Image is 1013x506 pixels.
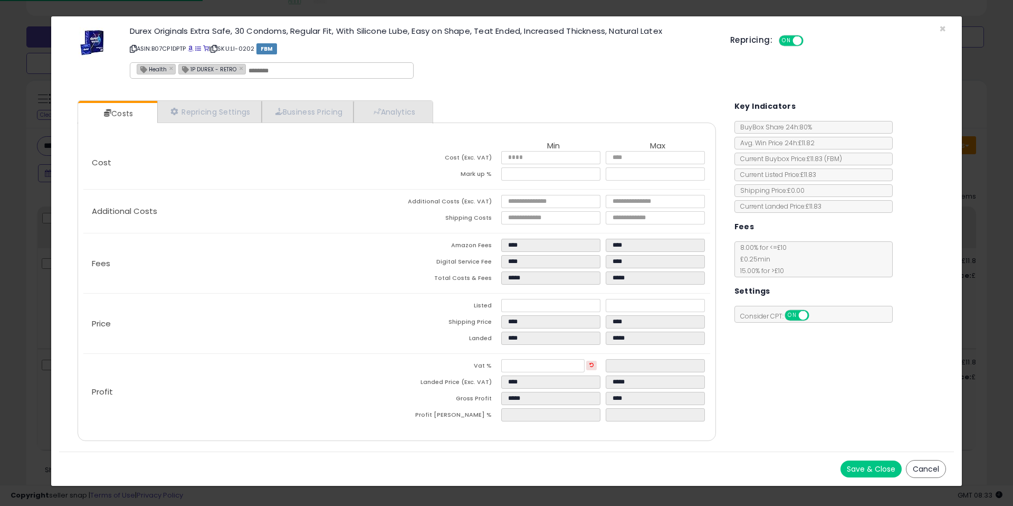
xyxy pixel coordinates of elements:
[501,142,606,151] th: Min
[78,103,156,124] a: Costs
[397,299,501,315] td: Listed
[79,27,110,59] img: 41NpkBDNIcL._SL60_.jpg
[83,207,397,215] p: Additional Costs
[786,311,799,320] span: ON
[840,461,902,477] button: Save & Close
[735,243,787,275] span: 8.00 % for <= £10
[397,408,501,425] td: Profit [PERSON_NAME] %
[735,266,784,275] span: 15.00 % for > £10
[735,202,821,211] span: Current Landed Price: £11.83
[353,101,432,123] a: Analytics
[735,138,815,147] span: Avg. Win Price 24h: £11.82
[179,64,236,73] span: 1P DUREX - RETRO
[802,36,819,45] span: OFF
[939,21,946,36] span: ×
[157,101,262,123] a: Repricing Settings
[397,239,501,255] td: Amazon Fees
[735,255,770,264] span: £0.25 min
[83,158,397,167] p: Cost
[606,142,710,151] th: Max
[397,211,501,228] td: Shipping Costs
[735,312,823,321] span: Consider CPT:
[83,259,397,268] p: Fees
[397,315,501,332] td: Shipping Price
[169,63,176,73] a: ×
[195,44,201,53] a: All offer listings
[83,320,397,328] p: Price
[735,154,842,163] span: Current Buybox Price:
[83,388,397,396] p: Profit
[397,255,501,271] td: Digital Service Fee
[130,27,715,35] h3: Durex Originals Extra Safe, 30 Condoms, Regular Fit, With Silicone Lube, Easy on Shape, Teat Ende...
[397,151,501,167] td: Cost (Exc. VAT)
[397,376,501,392] td: Landed Price (Exc. VAT)
[735,186,805,195] span: Shipping Price: £0.00
[262,101,354,123] a: Business Pricing
[256,43,278,54] span: FBM
[397,167,501,184] td: Mark up %
[397,359,501,376] td: Vat %
[397,271,501,288] td: Total Costs & Fees
[397,392,501,408] td: Gross Profit
[203,44,209,53] a: Your listing only
[137,64,167,73] span: Health
[734,285,770,298] h5: Settings
[824,154,842,163] span: ( FBM )
[130,40,715,57] p: ASIN: B07CP1DPTP | SKU: LI-0202
[188,44,194,53] a: BuyBox page
[239,63,245,73] a: ×
[735,170,816,179] span: Current Listed Price: £11.83
[397,195,501,211] td: Additional Costs (Exc. VAT)
[734,220,754,233] h5: Fees
[397,332,501,348] td: Landed
[906,460,946,478] button: Cancel
[807,154,842,163] span: £11.83
[730,36,772,44] h5: Repricing:
[807,311,824,320] span: OFF
[780,36,793,45] span: ON
[734,100,796,113] h5: Key Indicators
[735,123,812,132] span: BuyBox Share 24h: 80%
